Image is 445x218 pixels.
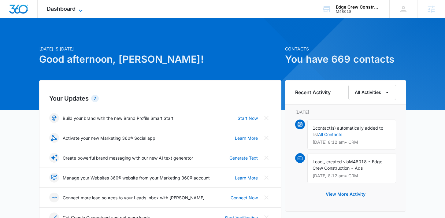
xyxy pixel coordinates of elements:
[313,125,315,131] span: 1
[47,6,76,12] span: Dashboard
[285,46,406,52] p: Contacts
[261,173,271,183] button: Close
[295,109,396,115] p: [DATE]
[320,187,372,201] button: View More Activity
[261,153,271,163] button: Close
[235,175,258,181] a: Learn More
[63,135,155,141] p: Activate your new Marketing 360® Social app
[336,9,380,14] div: account id
[39,46,281,52] p: [DATE] is [DATE]
[229,155,258,161] a: Generate Text
[63,175,210,181] p: Manage your Websites 360® website from your Marketing 360® account
[348,85,396,100] button: All Activities
[313,125,383,137] span: contact(s) automatically added to list
[324,159,349,164] span: , created via
[318,132,342,137] a: All Contacts
[261,193,271,202] button: Close
[63,194,205,201] p: Connect more lead sources to your Leads Inbox with [PERSON_NAME]
[313,159,324,164] span: Lead,
[261,113,271,123] button: Close
[231,194,258,201] a: Connect Now
[295,89,331,96] h6: Recent Activity
[235,135,258,141] a: Learn More
[63,115,173,121] p: Build your brand with the new Brand Profile Smart Start
[91,95,99,102] div: 7
[261,133,271,143] button: Close
[49,94,271,103] h2: Your Updates
[336,5,380,9] div: account name
[313,140,391,144] p: [DATE] 8:12 am • CRM
[238,115,258,121] a: Start Now
[39,52,281,67] h1: Good afternoon, [PERSON_NAME]!
[63,155,193,161] p: Create powerful brand messaging with our new AI text generator
[313,174,391,178] p: [DATE] 8:12 am • CRM
[285,52,406,67] h1: You have 669 contacts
